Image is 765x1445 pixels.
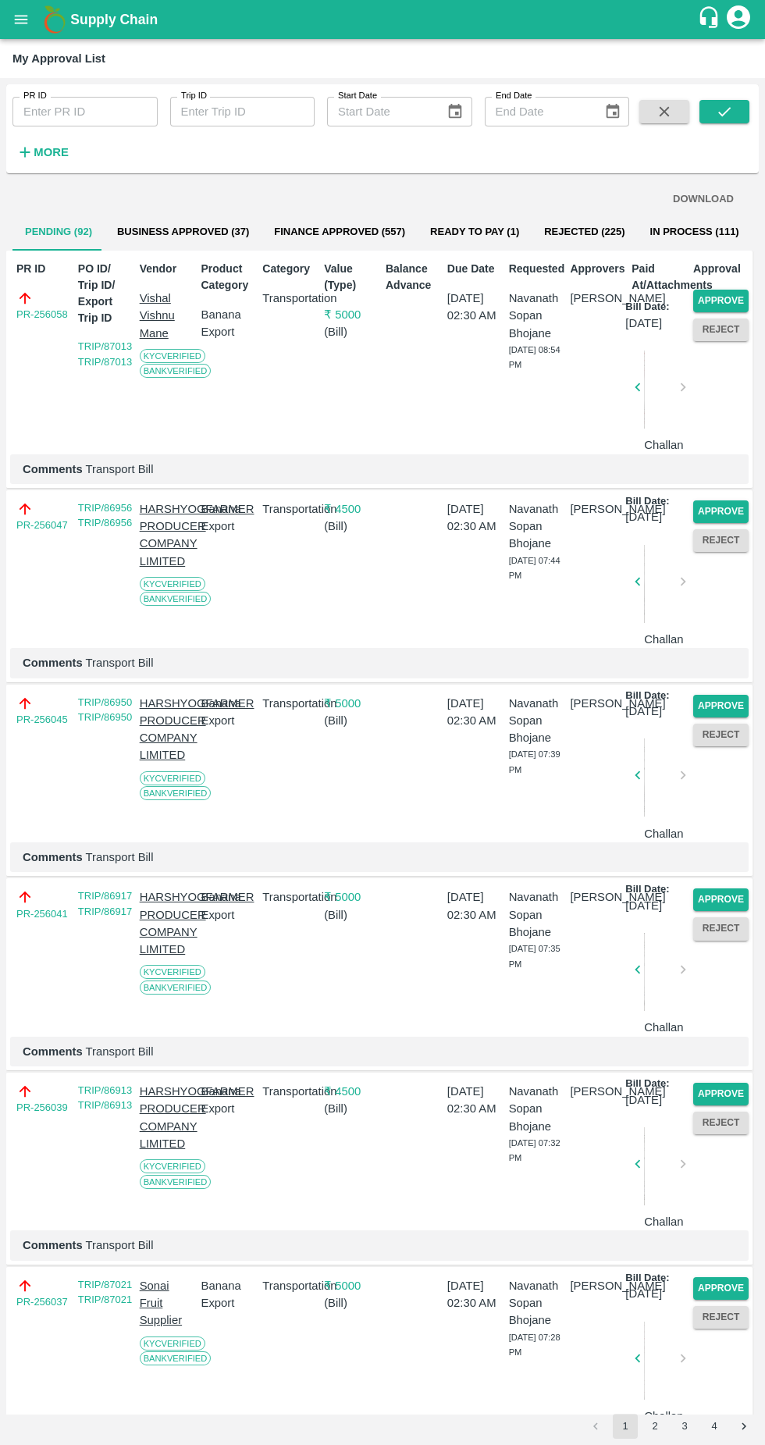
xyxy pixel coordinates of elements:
[485,97,592,126] input: End Date
[447,290,503,325] p: [DATE] 02:30 AM
[693,724,749,746] button: Reject
[23,1045,83,1058] b: Comments
[672,1414,697,1439] button: Go to page 3
[140,786,212,800] span: Bank Verified
[693,529,749,552] button: Reject
[16,518,68,533] a: PR-256047
[140,1159,205,1173] span: KYC Verified
[140,888,195,958] p: HARSHYOGFARMER PRODUCER COMPANY LIMITED
[625,703,662,720] p: [DATE]
[12,139,73,165] button: More
[201,695,256,730] p: Banana Export
[140,349,205,363] span: KYC Verified
[693,319,749,341] button: Reject
[693,290,749,312] button: Approve
[731,1414,756,1439] button: Go to next page
[447,1277,503,1312] p: [DATE] 02:30 AM
[613,1414,638,1439] button: page 1
[3,2,39,37] button: open drawer
[625,1285,662,1302] p: [DATE]
[78,1279,132,1306] a: TRIP/87021 TRIP/87021
[625,1091,662,1109] p: [DATE]
[642,1414,667,1439] button: Go to page 2
[78,890,132,917] a: TRIP/86917 TRIP/86917
[693,1083,749,1105] button: Approve
[140,695,195,764] p: HARSHYOGFARMER PRODUCER COMPANY LIMITED
[181,90,207,102] label: Trip ID
[16,712,68,728] a: PR-256045
[644,1213,677,1230] p: Challan
[78,340,132,368] a: TRIP/87013 TRIP/87013
[23,1043,736,1060] p: Transport Bill
[78,261,133,326] p: PO ID/ Trip ID/ Export Trip ID
[625,897,662,914] p: [DATE]
[667,186,740,213] button: DOWNLOAD
[262,500,318,518] p: Transportation
[644,631,677,648] p: Challan
[140,577,205,591] span: KYC Verified
[78,502,132,529] a: TRIP/86956 TRIP/86956
[625,315,662,332] p: [DATE]
[140,592,212,606] span: Bank Verified
[23,1237,736,1254] p: Transport Bill
[447,888,503,924] p: [DATE] 02:30 AM
[625,1077,669,1091] p: Bill Date:
[201,1083,256,1118] p: Banana Export
[12,97,158,126] input: Enter PR ID
[262,261,318,277] p: Category
[447,695,503,730] p: [DATE] 02:30 AM
[338,90,377,102] label: Start Date
[509,1333,560,1358] span: [DATE] 07:28 PM
[324,906,379,924] p: ( Bill )
[570,695,625,712] p: [PERSON_NAME]
[724,3,753,36] div: account of current user
[324,1083,379,1100] p: ₹ 4500
[201,261,256,294] p: Product Category
[140,1277,195,1329] p: Sonai Fruit Supplier
[324,518,379,535] p: ( Bill )
[509,1083,564,1135] p: Navanath Sopan Bhojane
[140,1336,205,1351] span: KYC Verified
[693,1112,749,1134] button: Reject
[16,1100,68,1116] a: PR-256039
[324,1294,379,1312] p: ( Bill )
[34,146,69,158] strong: More
[324,261,379,294] p: Value (Type)
[105,213,262,251] button: Business Approved (37)
[23,849,736,866] p: Transport Bill
[598,97,628,126] button: Choose date
[140,1351,212,1365] span: Bank Verified
[509,749,560,774] span: [DATE] 07:39 PM
[447,1083,503,1118] p: [DATE] 02:30 AM
[170,97,315,126] input: Enter Trip ID
[625,300,669,315] p: Bill Date:
[625,689,669,703] p: Bill Date:
[693,888,749,911] button: Approve
[693,1306,749,1329] button: Reject
[16,1294,68,1310] a: PR-256037
[638,213,752,251] button: In Process (111)
[693,917,749,940] button: Reject
[16,307,68,322] a: PR-256058
[570,1277,625,1294] p: [PERSON_NAME]
[140,771,205,785] span: KYC Verified
[644,825,677,842] p: Challan
[16,906,68,922] a: PR-256041
[324,695,379,712] p: ₹ 5000
[693,1277,749,1300] button: Approve
[140,1083,195,1152] p: HARSHYOGFARMER PRODUCER COMPANY LIMITED
[23,463,83,475] b: Comments
[570,1083,625,1100] p: [PERSON_NAME]
[262,290,318,307] p: Transportation
[140,500,195,570] p: HARSHYOGFARMER PRODUCER COMPANY LIMITED
[532,213,637,251] button: Rejected (225)
[140,364,212,378] span: Bank Verified
[23,654,736,671] p: Transport Bill
[644,436,677,454] p: Challan
[262,695,318,712] p: Transportation
[570,290,625,307] p: [PERSON_NAME]
[440,97,470,126] button: Choose date
[644,1408,677,1425] p: Challan
[509,556,560,581] span: [DATE] 07:44 PM
[201,306,256,341] p: Banana Export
